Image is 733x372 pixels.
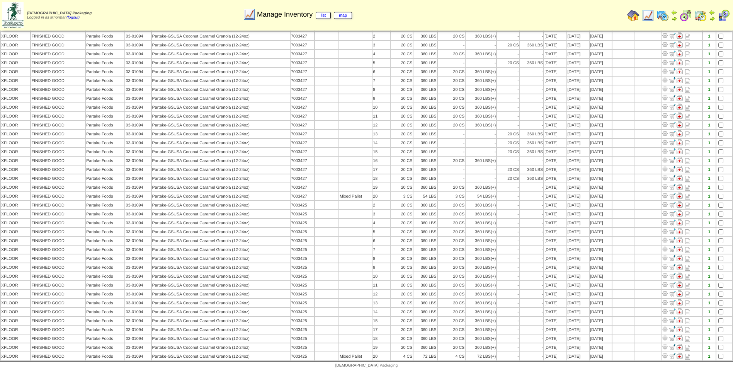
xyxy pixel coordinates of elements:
[669,264,675,270] img: Move
[662,157,668,163] img: Adjust
[497,94,519,102] td: -
[86,77,124,85] td: Partake Foods
[27,11,92,20] span: Logged in as Mnorman
[491,87,496,92] div: (+)
[152,41,290,49] td: Partake-GSUSA Coconut Caramel Granola (12-24oz)
[291,59,314,67] td: 7003427
[1,41,30,49] td: XFLOOR
[669,77,675,83] img: Move
[685,43,690,48] i: Note
[662,121,668,128] img: Adjust
[413,41,437,49] td: 360 LBS
[669,113,675,119] img: Move
[567,94,589,102] td: [DATE]
[152,68,290,76] td: Partake-GSUSA Coconut Caramel Granola (12-24oz)
[656,9,669,22] img: calendarprod.gif
[703,61,715,65] div: 1
[709,9,715,15] img: arrowleft.gif
[694,9,707,22] img: calendarinout.gif
[662,228,668,234] img: Adjust
[125,85,151,94] td: 03-01094
[677,157,683,163] img: Manage Hold
[662,130,668,137] img: Adjust
[567,103,589,111] td: [DATE]
[1,59,30,67] td: XFLOOR
[662,353,668,359] img: Adjust
[677,326,683,332] img: Manage Hold
[86,103,124,111] td: Partake Foods
[662,344,668,350] img: Adjust
[31,41,85,49] td: FINISHED GOOD
[669,86,675,92] img: Move
[1,32,30,40] td: XFLOOR
[662,201,668,208] img: Adjust
[662,237,668,243] img: Adjust
[677,77,683,83] img: Manage Hold
[125,77,151,85] td: 03-01094
[497,103,519,111] td: -
[31,59,85,67] td: FINISHED GOOD
[685,60,690,66] i: Note
[669,299,675,305] img: Move
[86,50,124,58] td: Partake Foods
[627,9,639,22] img: home.gif
[438,50,465,58] td: 20 CS
[677,353,683,359] img: Manage Hold
[544,59,566,67] td: [DATE]
[677,210,683,217] img: Manage Hold
[669,246,675,252] img: Move
[497,32,519,40] td: -
[372,68,390,76] td: 6
[662,184,668,190] img: Adjust
[544,41,566,49] td: [DATE]
[391,41,413,49] td: 20 CS
[372,50,390,58] td: 4
[662,95,668,101] img: Adjust
[677,175,683,181] img: Manage Hold
[413,50,437,58] td: 360 LBS
[669,353,675,359] img: Move
[677,344,683,350] img: Manage Hold
[567,68,589,76] td: [DATE]
[125,41,151,49] td: 03-01094
[27,11,92,15] span: [DEMOGRAPHIC_DATA] Packaging
[413,103,437,111] td: 360 LBS
[677,86,683,92] img: Manage Hold
[669,175,675,181] img: Move
[662,148,668,154] img: Adjust
[125,32,151,40] td: 03-01094
[567,50,589,58] td: [DATE]
[291,41,314,49] td: 7003427
[466,68,496,76] td: 360 LBS
[662,139,668,145] img: Adjust
[491,96,496,101] div: (+)
[677,95,683,101] img: Manage Hold
[152,32,290,40] td: Partake-GSUSA Coconut Caramel Granola (12-24oz)
[669,282,675,288] img: Move
[669,193,675,199] img: Move
[662,335,668,341] img: Adjust
[520,94,543,102] td: -
[438,77,465,85] td: 20 CS
[391,77,413,85] td: 20 CS
[291,94,314,102] td: 7003427
[677,255,683,261] img: Manage Hold
[703,52,715,56] div: 1
[491,105,496,110] div: (+)
[662,219,668,225] img: Adjust
[466,50,496,58] td: 360 LBS
[152,94,290,102] td: Partake-GSUSA Coconut Caramel Granola (12-24oz)
[291,85,314,94] td: 7003427
[520,50,543,58] td: -
[466,103,496,111] td: 360 LBS
[662,86,668,92] img: Adjust
[677,50,683,56] img: Manage Hold
[1,112,30,120] td: XFLOOR
[243,8,255,20] img: line_graph.gif
[372,103,390,111] td: 10
[662,59,668,65] img: Adjust
[1,77,30,85] td: XFLOOR
[31,103,85,111] td: FINISHED GOOD
[669,308,675,314] img: Move
[520,41,543,49] td: 360 LBS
